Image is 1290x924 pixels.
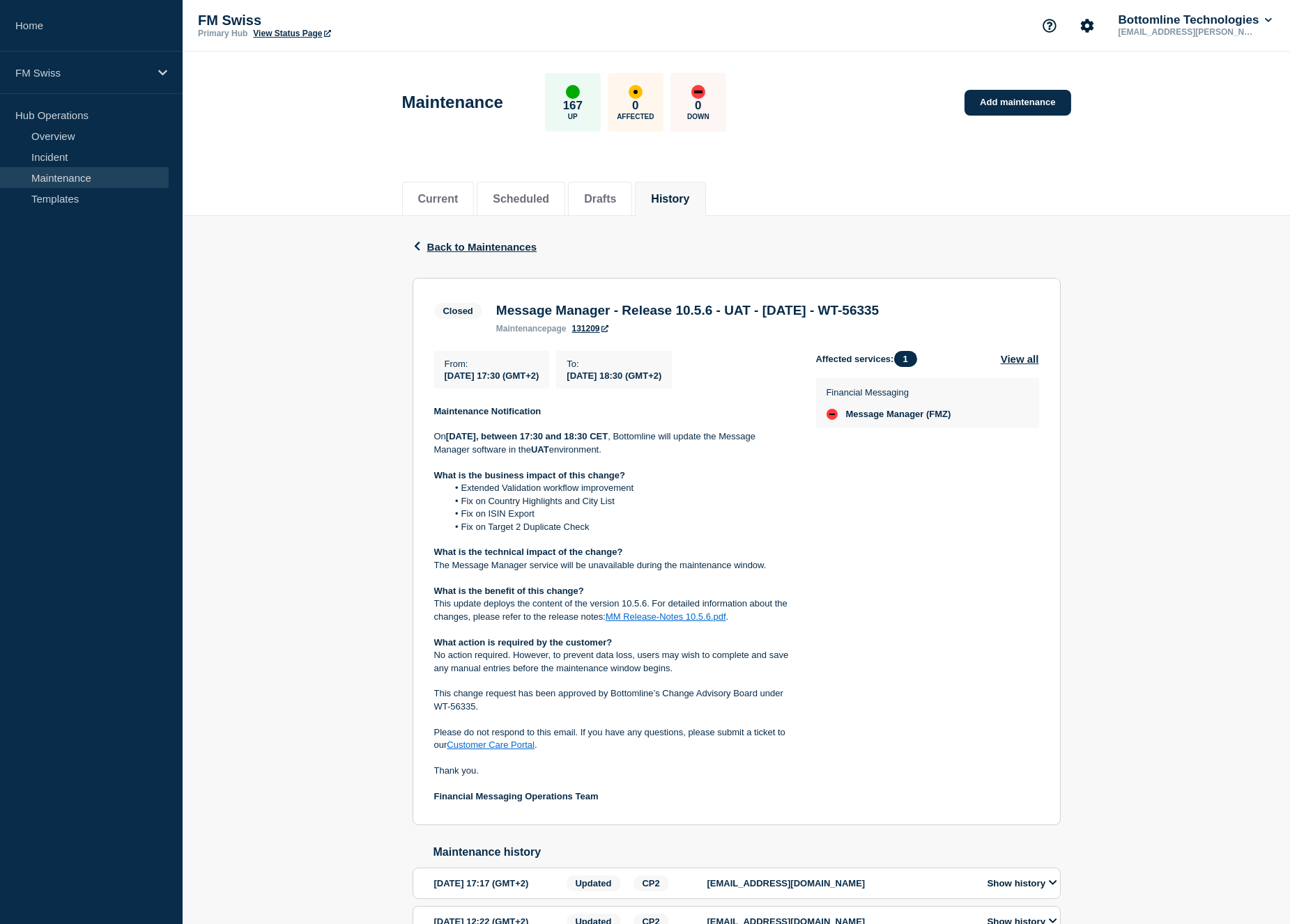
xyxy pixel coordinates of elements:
p: This update deploys the content of the version 10.5.6. For detailed information about the changes... [434,597,794,623]
li: Fix on Target 2 Duplicate Check [447,521,794,533]
strong: Financial Messaging Operations Team [434,791,599,801]
p: [EMAIL_ADDRESS][PERSON_NAME][DOMAIN_NAME] [1116,27,1261,37]
p: Financial Messaging [827,387,951,398]
div: affected [629,85,643,99]
p: page [496,324,567,334]
strong: [DATE], between 17:30 and 18:30 CET [446,431,608,441]
h3: Message Manager - Release 10.5.6 - UAT - [DATE] - WT-56335 [496,303,879,318]
li: Extended Validation workflow improvement [447,482,794,494]
h2: Maintenance history [433,846,1061,859]
p: Down [687,113,709,120]
div: down [691,85,705,99]
a: Customer Care Portal [447,739,535,750]
span: [DATE] 18:30 (GMT+2) [567,370,661,381]
span: maintenance [496,324,547,334]
strong: Maintenance Notification [434,406,542,416]
span: Closed [434,303,482,319]
p: This change request has been approved by Bottomline’s Change Advisory Board under WT-56335. [434,687,794,713]
span: 1 [894,351,917,367]
a: Add maintenance [965,90,1070,116]
a: 131209 [572,324,608,334]
p: Up [568,113,578,120]
p: Primary Hub [198,29,247,38]
button: Back to Maintenances [413,241,537,253]
div: [DATE] 17:17 (GMT+2) [434,875,562,891]
p: On , Bottomline will update the Message Manager software in the environment. [434,430,794,456]
button: Bottomline Technologies [1116,13,1275,27]
a: View Status Page [253,29,330,38]
span: CP2 [634,875,669,891]
button: History [651,193,689,205]
button: Show history [983,877,1061,889]
p: Thank you. [434,765,794,777]
p: FM Swiss [15,67,149,79]
p: 0 [695,99,701,113]
span: Affected services: [816,351,924,367]
li: Fix on ISIN Export [447,508,794,520]
button: Scheduled [493,193,549,205]
li: Fix on Country Highlights and City List [447,495,794,508]
a: MM Release-Notes 10.5.6.pdf [606,611,726,622]
button: View all [1001,351,1039,367]
p: 0 [632,99,638,113]
span: Updated [567,875,621,891]
h1: Maintenance [402,93,503,112]
p: [EMAIL_ADDRESS][DOMAIN_NAME] [707,878,972,888]
button: Drafts [584,193,616,205]
p: Please do not respond to this email. If you have any questions, please submit a ticket to our . [434,726,794,752]
strong: What is the benefit of this change? [434,586,584,596]
strong: UAT [531,444,549,455]
p: FM Swiss [198,13,477,29]
p: From : [445,359,539,369]
span: Message Manager (FMZ) [846,409,951,420]
p: 167 [563,99,583,113]
button: Current [418,193,459,205]
span: Back to Maintenances [427,241,537,253]
p: The Message Manager service will be unavailable during the maintenance window. [434,559,794,572]
button: Account settings [1073,11,1102,40]
p: To : [567,359,661,369]
div: up [566,85,580,99]
strong: What is the business impact of this change? [434,470,626,480]
p: No action required. However, to prevent data loss, users may wish to complete and save any manual... [434,649,794,675]
strong: What action is required by the customer? [434,637,613,648]
div: down [827,409,838,420]
span: [DATE] 17:30 (GMT+2) [445,370,539,381]
p: Affected [617,113,654,120]
button: Support [1035,11,1064,40]
strong: What is the technical impact of the change? [434,547,623,557]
